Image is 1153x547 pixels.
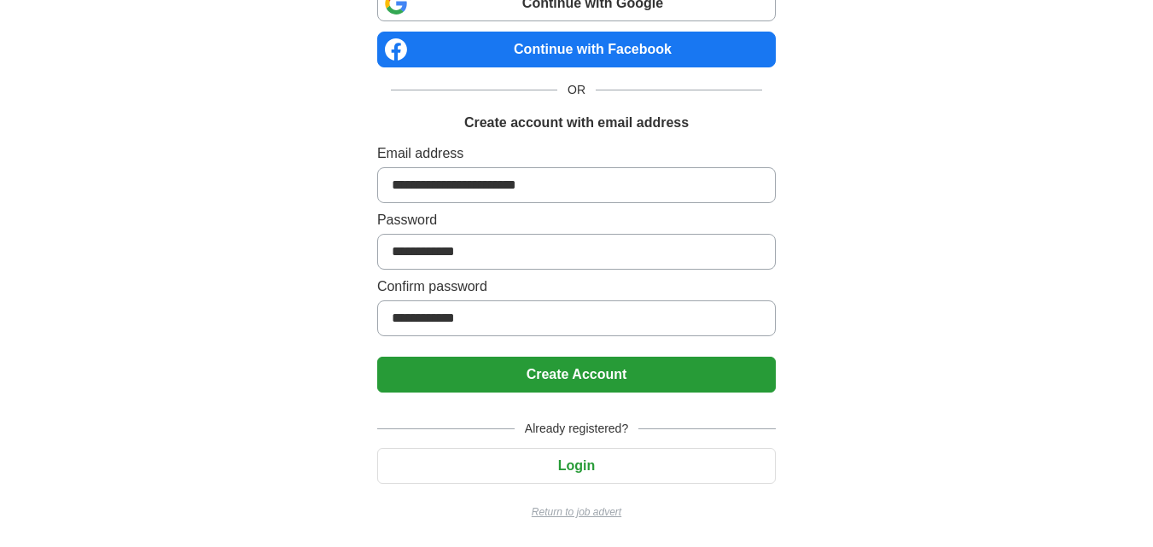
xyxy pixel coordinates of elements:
[557,81,596,99] span: OR
[377,458,776,473] a: Login
[377,210,776,230] label: Password
[377,32,776,67] a: Continue with Facebook
[377,448,776,484] button: Login
[377,357,776,393] button: Create Account
[377,276,776,297] label: Confirm password
[464,113,689,133] h1: Create account with email address
[377,504,776,520] a: Return to job advert
[377,143,776,164] label: Email address
[515,420,638,438] span: Already registered?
